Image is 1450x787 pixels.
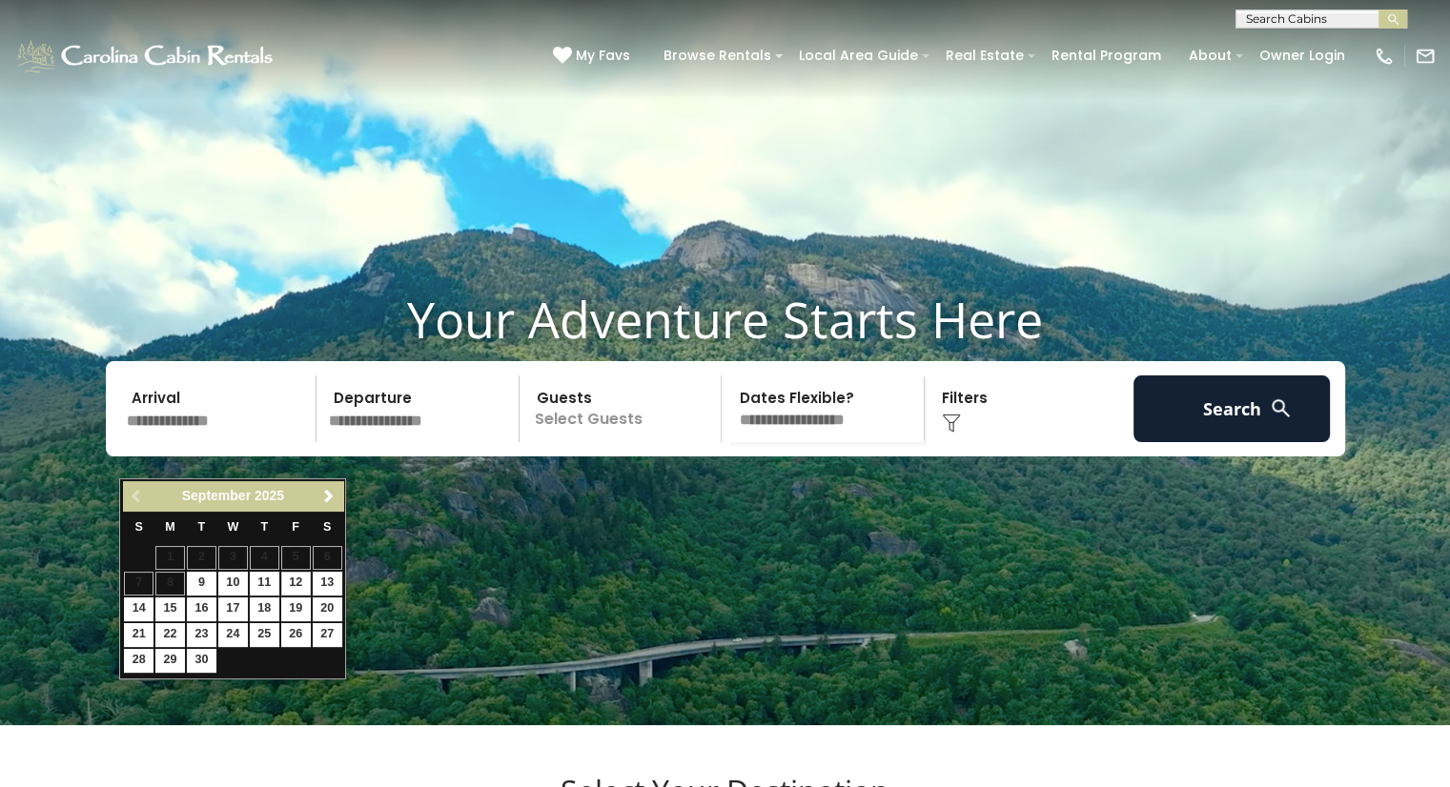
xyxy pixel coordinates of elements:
[187,623,216,647] a: 23
[250,597,279,621] a: 18
[260,520,268,534] span: Thursday
[155,623,185,647] a: 22
[187,597,216,621] a: 16
[227,520,238,534] span: Wednesday
[281,597,311,621] a: 19
[1133,375,1331,442] button: Search
[14,37,278,75] img: White-1-1-2.png
[576,46,630,66] span: My Favs
[942,414,961,433] img: filter--v1.png
[1269,396,1293,420] img: search-regular-white.png
[1179,41,1241,71] a: About
[789,41,928,71] a: Local Area Guide
[313,597,342,621] a: 20
[250,623,279,647] a: 25
[218,572,248,595] a: 10
[182,488,251,503] span: September
[250,572,279,595] a: 11
[165,520,175,534] span: Monday
[124,623,153,647] a: 21
[187,572,216,595] a: 9
[281,572,311,595] a: 12
[525,375,722,442] p: Select Guests
[1250,41,1355,71] a: Owner Login
[1415,46,1436,67] img: mail-regular-white.png
[218,623,248,647] a: 24
[292,520,299,534] span: Friday
[323,520,331,534] span: Saturday
[1374,46,1395,67] img: phone-regular-white.png
[1042,41,1171,71] a: Rental Program
[124,649,153,673] a: 28
[321,489,337,504] span: Next
[313,623,342,647] a: 27
[14,290,1436,349] h1: Your Adventure Starts Here
[255,488,284,503] span: 2025
[313,572,342,595] a: 13
[281,623,311,647] a: 26
[187,649,216,673] a: 30
[553,46,635,67] a: My Favs
[654,41,781,71] a: Browse Rentals
[317,484,340,508] a: Next
[218,597,248,621] a: 17
[936,41,1033,71] a: Real Estate
[155,597,185,621] a: 15
[134,520,142,534] span: Sunday
[155,649,185,673] a: 29
[198,520,206,534] span: Tuesday
[124,597,153,621] a: 14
